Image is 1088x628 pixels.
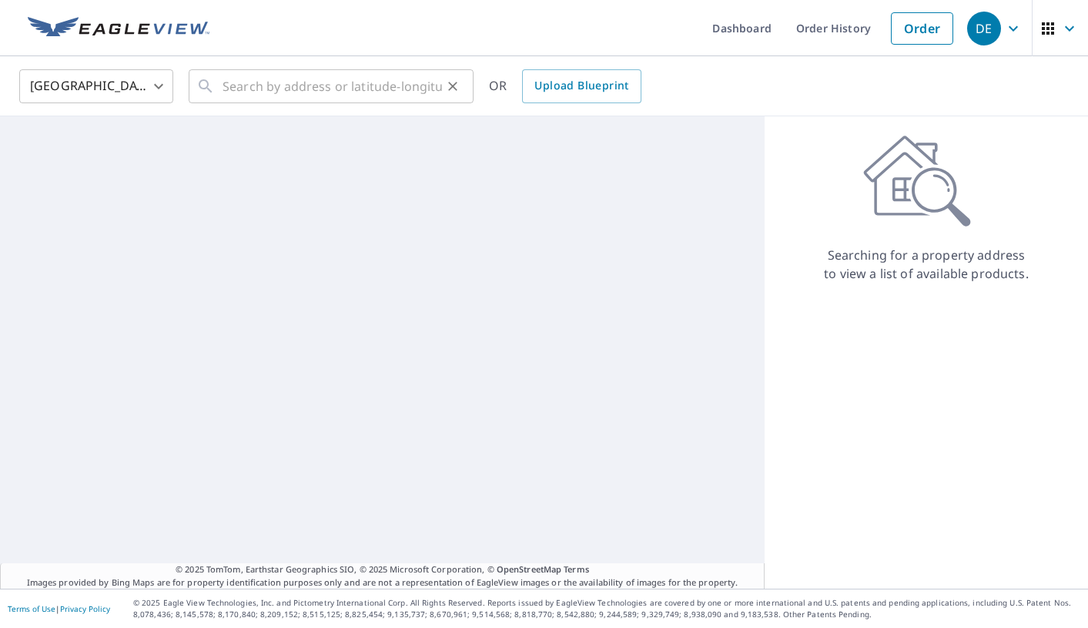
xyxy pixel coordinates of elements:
[967,12,1001,45] div: DE
[133,597,1080,620] p: © 2025 Eagle View Technologies, Inc. and Pictometry International Corp. All Rights Reserved. Repo...
[497,563,561,575] a: OpenStreetMap
[534,76,628,96] span: Upload Blueprint
[28,17,209,40] img: EV Logo
[891,12,953,45] a: Order
[176,563,589,576] span: © 2025 TomTom, Earthstar Geographics SIO, © 2025 Microsoft Corporation, ©
[8,603,55,614] a: Terms of Use
[8,604,110,613] p: |
[60,603,110,614] a: Privacy Policy
[823,246,1029,283] p: Searching for a property address to view a list of available products.
[19,65,173,108] div: [GEOGRAPHIC_DATA]
[489,69,641,103] div: OR
[223,65,442,108] input: Search by address or latitude-longitude
[442,76,464,97] button: Clear
[564,563,589,575] a: Terms
[522,69,641,103] a: Upload Blueprint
